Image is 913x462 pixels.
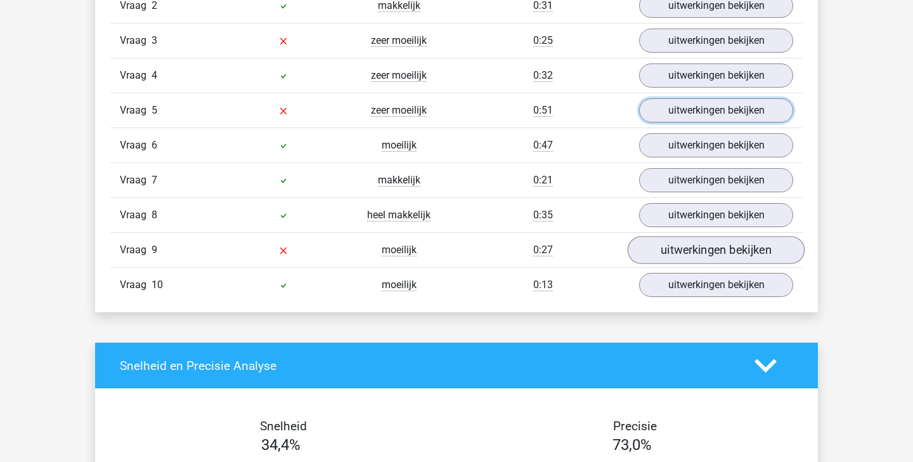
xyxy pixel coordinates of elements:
span: Vraag [120,173,152,188]
span: moeilijk [382,279,417,291]
h4: Snelheid en Precisie Analyse [120,359,735,373]
span: 0:51 [533,104,553,117]
span: Vraag [120,138,152,153]
span: 0:13 [533,279,553,291]
span: 7 [152,174,157,186]
span: 34,4% [261,436,301,454]
span: 0:47 [533,139,553,152]
span: 0:32 [533,69,553,82]
a: uitwerkingen bekijken [639,168,793,192]
h4: Precisie [471,419,798,433]
span: 0:27 [533,244,553,256]
a: uitwerkingen bekijken [639,203,793,227]
span: 8 [152,209,157,221]
a: uitwerkingen bekijken [639,133,793,157]
span: Vraag [120,68,152,83]
span: zeer moeilijk [371,69,427,82]
span: Vraag [120,103,152,118]
a: uitwerkingen bekijken [639,273,793,297]
span: heel makkelijk [367,209,431,221]
h4: Snelheid [120,419,447,433]
a: uitwerkingen bekijken [628,236,805,264]
span: Vraag [120,242,152,258]
span: 4 [152,69,157,81]
span: 0:35 [533,209,553,221]
span: 0:25 [533,34,553,47]
span: Vraag [120,33,152,48]
span: 10 [152,279,163,291]
span: zeer moeilijk [371,104,427,117]
span: Vraag [120,208,152,223]
a: uitwerkingen bekijken [639,29,793,53]
span: 9 [152,244,157,256]
span: 3 [152,34,157,46]
span: 5 [152,104,157,116]
span: zeer moeilijk [371,34,427,47]
span: 73,0% [612,436,652,454]
span: Vraag [120,277,152,293]
span: moeilijk [382,139,417,152]
span: 0:21 [533,174,553,187]
a: uitwerkingen bekijken [639,63,793,88]
a: uitwerkingen bekijken [639,98,793,122]
span: moeilijk [382,244,417,256]
span: 6 [152,139,157,151]
span: makkelijk [378,174,420,187]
